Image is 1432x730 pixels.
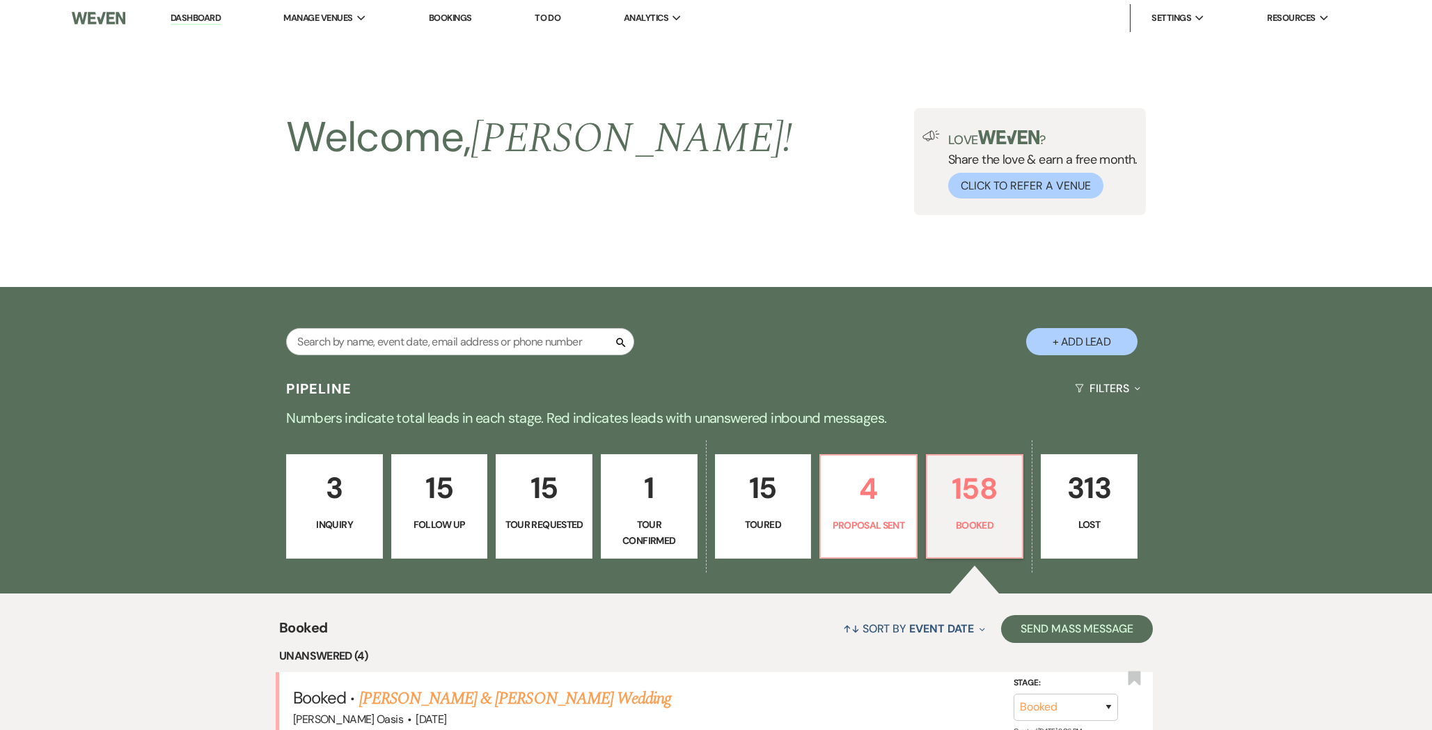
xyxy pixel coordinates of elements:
[601,454,698,559] a: 1Tour Confirmed
[1001,615,1153,643] button: Send Mass Message
[295,465,374,511] p: 3
[471,107,792,171] span: [PERSON_NAME] !
[936,465,1014,512] p: 158
[293,687,346,708] span: Booked
[215,407,1218,429] p: Numbers indicate total leads in each stage. Red indicates leads with unanswered inbound messages.
[724,517,803,532] p: Toured
[1041,454,1138,559] a: 313Lost
[1151,11,1191,25] span: Settings
[829,465,908,512] p: 4
[505,465,583,511] p: 15
[843,621,860,636] span: ↑↓
[72,3,125,33] img: Weven Logo
[610,517,689,548] p: Tour Confirmed
[926,454,1024,559] a: 158Booked
[416,712,446,727] span: [DATE]
[505,517,583,532] p: Tour Requested
[715,454,812,559] a: 15Toured
[1267,11,1315,25] span: Resources
[724,465,803,511] p: 15
[1014,676,1118,691] label: Stage:
[1069,370,1145,407] button: Filters
[1050,465,1128,511] p: 313
[286,108,792,168] h2: Welcome,
[400,465,479,511] p: 15
[610,465,689,511] p: 1
[936,518,1014,533] p: Booked
[286,454,383,559] a: 3Inquiry
[286,328,634,355] input: Search by name, event date, email address or phone number
[978,130,1040,144] img: weven-logo-green.svg
[279,617,327,647] span: Booked
[829,518,908,533] p: Proposal Sent
[391,454,488,559] a: 15Follow Up
[279,647,1153,665] li: Unanswered (4)
[909,621,974,636] span: Event Date
[1050,517,1128,532] p: Lost
[1026,328,1138,355] button: + Add Lead
[948,130,1138,146] p: Love ?
[171,12,221,25] a: Dashboard
[535,12,560,24] a: To Do
[293,712,403,727] span: [PERSON_NAME] Oasis
[837,610,991,647] button: Sort By Event Date
[940,130,1138,199] div: Share the love & earn a free month.
[286,379,352,398] h3: Pipeline
[819,454,918,559] a: 4Proposal Sent
[922,130,940,141] img: loud-speaker-illustration.svg
[496,454,592,559] a: 15Tour Requested
[948,173,1103,199] button: Click to Refer a Venue
[283,11,352,25] span: Manage Venues
[429,12,472,24] a: Bookings
[624,11,668,25] span: Analytics
[359,686,671,711] a: [PERSON_NAME] & [PERSON_NAME] Wedding
[295,517,374,532] p: Inquiry
[400,517,479,532] p: Follow Up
